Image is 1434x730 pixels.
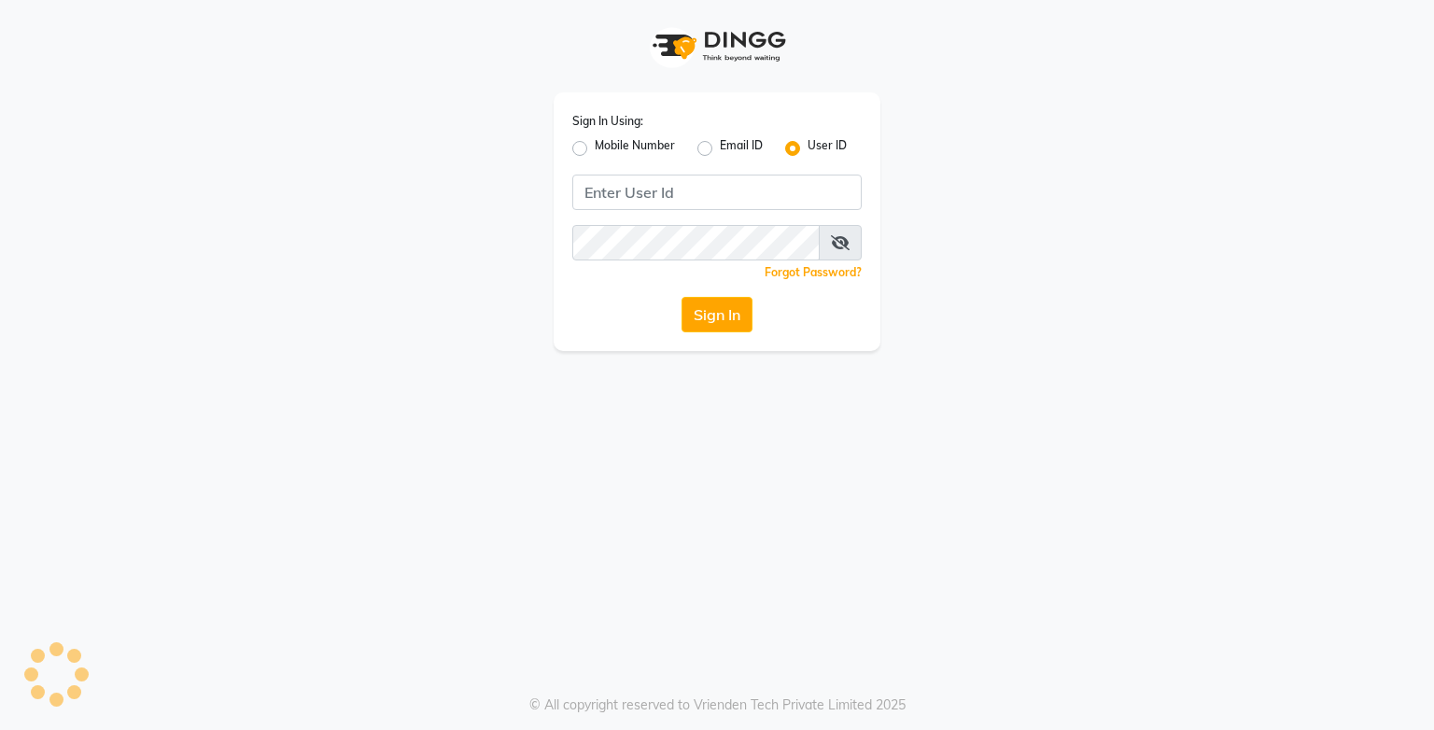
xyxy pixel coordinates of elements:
label: User ID [808,137,847,160]
label: Email ID [720,137,763,160]
a: Forgot Password? [765,265,862,279]
input: Username [572,225,820,260]
label: Mobile Number [595,137,675,160]
input: Username [572,175,862,210]
img: logo1.svg [642,19,792,74]
button: Sign In [682,297,752,332]
label: Sign In Using: [572,113,643,130]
